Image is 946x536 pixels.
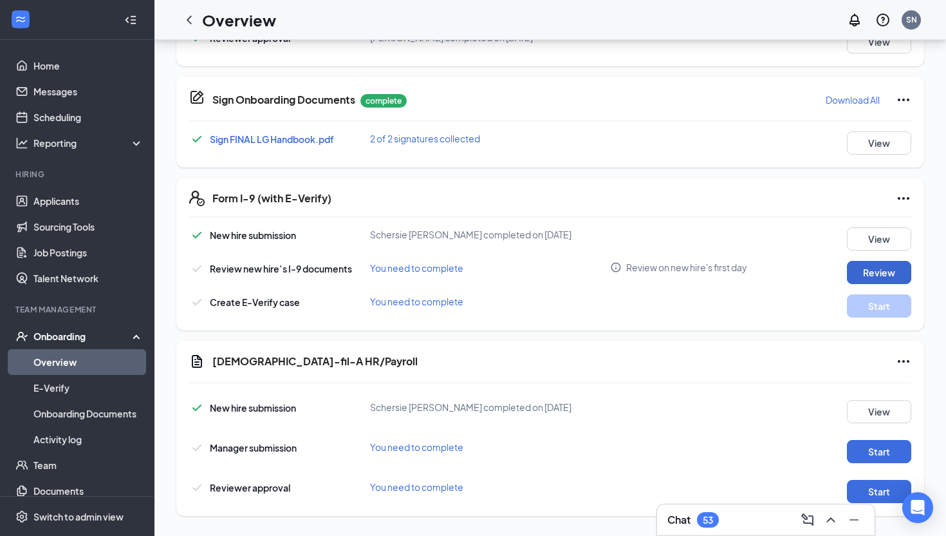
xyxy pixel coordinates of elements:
[896,191,911,206] svg: Ellipses
[896,354,911,369] svg: Ellipses
[189,191,205,206] svg: FormI9EVerifyIcon
[797,510,818,530] button: ComposeMessage
[210,229,296,241] span: New hire submission
[847,131,911,155] button: View
[875,12,891,28] svg: QuestionInfo
[189,261,205,276] svg: Checkmark
[14,13,27,26] svg: WorkstreamLogo
[33,214,144,240] a: Sourcing Tools
[33,330,133,343] div: Onboarding
[33,349,144,375] a: Overview
[667,513,691,527] h3: Chat
[902,492,933,523] div: Open Intercom Messenger
[15,330,28,343] svg: UserCheck
[210,402,296,414] span: New hire submission
[847,480,911,503] button: Start
[847,227,911,251] button: View
[210,133,334,145] a: Sign FINAL LG Handbook.pdf
[15,137,28,149] svg: Analysis
[181,12,197,28] svg: ChevronLeft
[189,480,205,495] svg: Checkmark
[370,262,463,274] span: You need to complete
[15,510,28,523] svg: Settings
[33,401,144,426] a: Onboarding Documents
[15,304,141,315] div: Team Management
[189,294,205,310] svg: Checkmark
[360,94,407,108] p: complete
[189,131,205,147] svg: Checkmark
[800,512,815,528] svg: ComposeMessage
[124,14,137,26] svg: Collapse
[189,400,205,416] svg: Checkmark
[212,354,418,368] h5: [DEMOGRAPHIC_DATA]-fil-A HR/Payroll
[33,452,144,478] a: Team
[33,375,144,401] a: E-Verify
[33,426,144,452] a: Activity log
[212,191,331,206] h5: Form I-9 (with E-Verify)
[370,481,463,493] span: You need to complete
[202,9,276,31] h1: Overview
[33,240,144,265] a: Job Postings
[210,263,352,274] span: Review new hire’s I-9 documents
[610,262,622,273] svg: Info
[33,265,144,291] a: Talent Network
[847,440,911,463] button: Start
[212,93,355,107] h5: Sign Onboarding Documents
[15,169,141,180] div: Hiring
[33,79,144,104] a: Messages
[847,294,911,318] button: Start
[821,510,841,530] button: ChevronUp
[846,512,862,528] svg: Minimize
[210,482,290,493] span: Reviewer approval
[847,261,911,284] button: Review
[703,515,713,526] div: 53
[370,401,571,413] span: Schersie [PERSON_NAME] completed on [DATE]
[847,12,862,28] svg: Notifications
[33,137,144,149] div: Reporting
[370,296,463,307] span: You need to complete
[189,354,205,369] svg: Document
[189,440,205,455] svg: Checkmark
[189,227,205,243] svg: Checkmark
[823,512,839,528] svg: ChevronUp
[33,53,144,79] a: Home
[826,93,880,106] p: Download All
[370,133,480,144] span: 2 of 2 signatures collected
[906,14,917,25] div: SN
[896,92,911,108] svg: Ellipses
[210,296,300,308] span: Create E-Verify case
[847,30,911,53] button: View
[33,104,144,130] a: Scheduling
[847,400,911,423] button: View
[33,510,124,523] div: Switch to admin view
[33,188,144,214] a: Applicants
[210,442,297,454] span: Manager submission
[626,261,747,274] span: Review on new hire's first day
[370,441,463,453] span: You need to complete
[370,229,571,240] span: Schersie [PERSON_NAME] completed on [DATE]
[825,90,880,110] button: Download All
[844,510,864,530] button: Minimize
[189,90,205,105] svg: CompanyDocumentIcon
[33,478,144,504] a: Documents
